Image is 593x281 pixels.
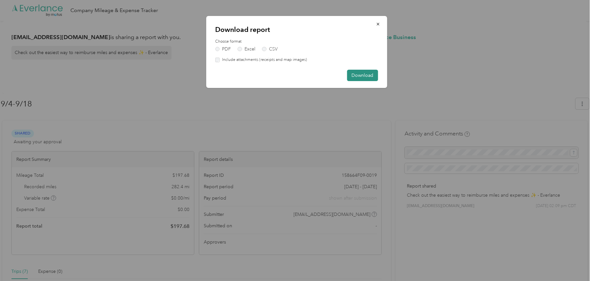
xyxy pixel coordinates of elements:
[215,39,378,45] label: Choose format
[238,47,255,51] label: Excel
[215,47,231,51] label: PDF
[347,70,378,81] button: Download
[220,57,307,63] label: Include attachments (receipts and map images)
[215,25,378,34] p: Download report
[262,47,278,51] label: CSV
